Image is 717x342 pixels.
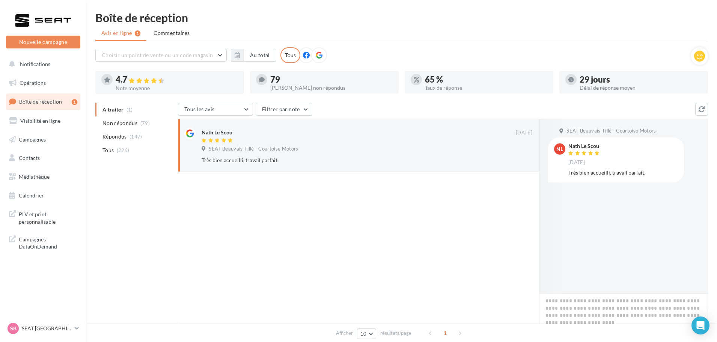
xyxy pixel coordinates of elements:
a: Campagnes [5,132,82,148]
div: Délai de réponse moyen [580,85,702,90]
span: Notifications [20,61,50,67]
div: Tous [280,47,300,63]
button: Au total [244,49,276,62]
span: (226) [117,147,130,153]
div: Nath Le Scou [202,129,232,136]
span: NL [556,145,563,153]
span: Médiathèque [19,173,50,180]
span: Contacts [19,155,40,161]
span: SEAT Beauvais-Tillé - Courtoise Motors [566,128,656,134]
span: [DATE] [516,130,532,136]
div: Boîte de réception [95,12,708,23]
span: Campagnes [19,136,46,142]
button: Choisir un point de vente ou un code magasin [95,49,227,62]
div: Taux de réponse [425,85,547,90]
span: Commentaires [154,29,190,37]
div: Note moyenne [116,86,238,91]
span: Calendrier [19,192,44,199]
button: Tous les avis [178,103,253,116]
span: Répondus [102,133,127,140]
div: Très bien accueilli, travail parfait. [202,157,484,164]
span: Choisir un point de vente ou un code magasin [102,52,213,58]
button: Au total [231,49,276,62]
span: SB [10,325,17,332]
a: Boîte de réception1 [5,93,82,110]
span: (147) [130,134,142,140]
span: Campagnes DataOnDemand [19,234,77,250]
p: SEAT [GEOGRAPHIC_DATA] [22,325,72,332]
span: Boîte de réception [19,98,62,105]
div: 79 [270,75,393,84]
span: SEAT Beauvais-Tillé - Courtoise Motors [209,146,298,152]
span: [DATE] [568,159,585,166]
span: Non répondus [102,119,137,127]
button: Filtrer par note [256,103,312,116]
span: 1 [439,327,451,339]
span: (79) [140,120,150,126]
div: Très bien accueilli, travail parfait. [568,169,678,176]
a: Visibilité en ligne [5,113,82,129]
a: Médiathèque [5,169,82,185]
div: 29 jours [580,75,702,84]
button: 10 [357,328,376,339]
button: Notifications [5,56,79,72]
a: SB SEAT [GEOGRAPHIC_DATA] [6,321,80,336]
div: 1 [72,99,77,105]
span: Afficher [336,330,353,337]
div: 4.7 [116,75,238,84]
span: 10 [360,331,367,337]
span: Tous [102,146,114,154]
div: Nath Le Scou [568,143,601,149]
span: Opérations [20,80,46,86]
span: PLV et print personnalisable [19,209,77,225]
span: Visibilité en ligne [20,118,60,124]
a: Opérations [5,75,82,91]
div: 65 % [425,75,547,84]
a: Campagnes DataOnDemand [5,231,82,253]
span: résultats/page [380,330,411,337]
button: Nouvelle campagne [6,36,80,48]
a: PLV et print personnalisable [5,206,82,228]
span: Tous les avis [184,106,215,112]
div: [PERSON_NAME] non répondus [270,85,393,90]
a: Calendrier [5,188,82,203]
a: Contacts [5,150,82,166]
div: Open Intercom Messenger [691,316,709,334]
